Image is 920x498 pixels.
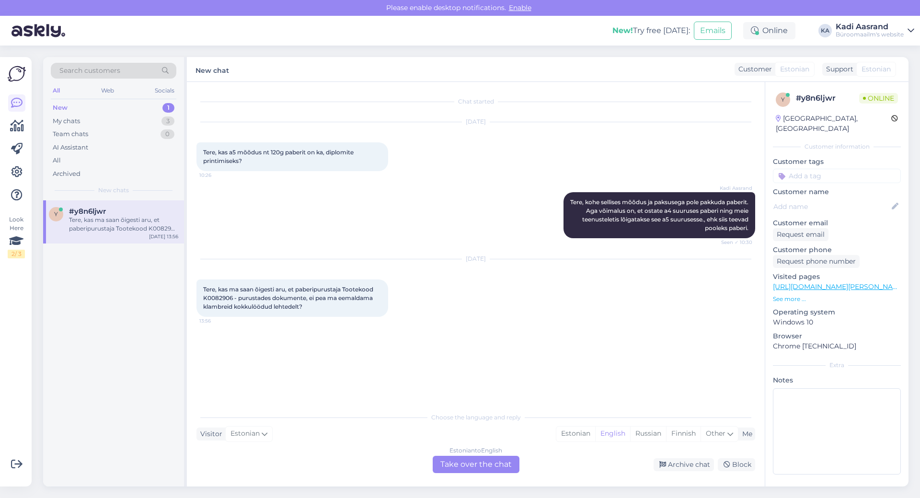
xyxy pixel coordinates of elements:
[773,187,901,197] p: Customer name
[161,116,174,126] div: 3
[196,413,755,422] div: Choose the language and reply
[595,427,630,441] div: English
[162,103,174,113] div: 1
[99,84,116,97] div: Web
[773,218,901,228] p: Customer email
[196,255,755,263] div: [DATE]
[773,245,901,255] p: Customer phone
[506,3,534,12] span: Enable
[773,331,901,341] p: Browser
[666,427,701,441] div: Finnish
[694,22,732,40] button: Emails
[836,23,904,31] div: Kadi Aasrand
[836,31,904,38] div: Büroomaailm's website
[773,361,901,370] div: Extra
[654,458,714,471] div: Archive chat
[612,26,633,35] b: New!
[196,97,755,106] div: Chat started
[822,64,853,74] div: Support
[773,272,901,282] p: Visited pages
[8,215,25,258] div: Look Here
[53,116,80,126] div: My chats
[776,114,891,134] div: [GEOGRAPHIC_DATA], [GEOGRAPHIC_DATA]
[53,103,68,113] div: New
[570,198,750,232] span: Tere, kohe sellises mõõdus ja paksusega pole pakkuda paberit. Aga võimalus on, et ostate a4 suuru...
[773,142,901,151] div: Customer information
[449,446,502,455] div: Estonian to English
[773,375,901,385] p: Notes
[706,429,725,438] span: Other
[773,307,901,317] p: Operating system
[773,201,890,212] input: Add name
[203,149,355,164] span: Tere, kas a5 mõõdus nt 120g paberit on ka, diplomite printimiseks?
[818,24,832,37] div: KA
[781,96,785,103] span: y
[149,233,178,240] div: [DATE] 13:56
[53,143,88,152] div: AI Assistant
[612,25,690,36] div: Try free [DATE]:
[780,64,809,74] span: Estonian
[69,207,106,216] span: #y8n6ljwr
[836,23,914,38] a: Kadi AasrandBüroomaailm's website
[735,64,772,74] div: Customer
[773,169,901,183] input: Add a tag
[69,216,178,233] div: Tere, kas ma saan õigesti aru, et paberipurustaja Tootekood K0082906 - purustades dokumente, ei p...
[53,129,88,139] div: Team chats
[773,341,901,351] p: Chrome [TECHNICAL_ID]
[199,317,235,324] span: 13:56
[859,93,898,104] span: Online
[773,317,901,327] p: Windows 10
[862,64,891,74] span: Estonian
[796,93,859,104] div: # y8n6ljwr
[743,22,795,39] div: Online
[51,84,62,97] div: All
[59,66,120,76] span: Search customers
[196,117,755,126] div: [DATE]
[630,427,666,441] div: Russian
[161,129,174,139] div: 0
[718,458,755,471] div: Block
[153,84,176,97] div: Socials
[98,186,129,195] span: New chats
[433,456,519,473] div: Take over the chat
[773,255,860,268] div: Request phone number
[8,250,25,258] div: 2 / 3
[53,169,80,179] div: Archived
[195,63,229,76] label: New chat
[773,157,901,167] p: Customer tags
[196,429,222,439] div: Visitor
[203,286,375,310] span: Tere, kas ma saan õigesti aru, et paberipurustaja Tootekood K0082906 - purustades dokumente, ei p...
[716,185,752,192] span: Kadi Aasrand
[716,239,752,246] span: Seen ✓ 10:30
[773,295,901,303] p: See more ...
[556,427,595,441] div: Estonian
[53,156,61,165] div: All
[199,172,235,179] span: 10:26
[8,65,26,83] img: Askly Logo
[738,429,752,439] div: Me
[54,210,58,218] span: y
[773,228,828,241] div: Request email
[230,429,260,439] span: Estonian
